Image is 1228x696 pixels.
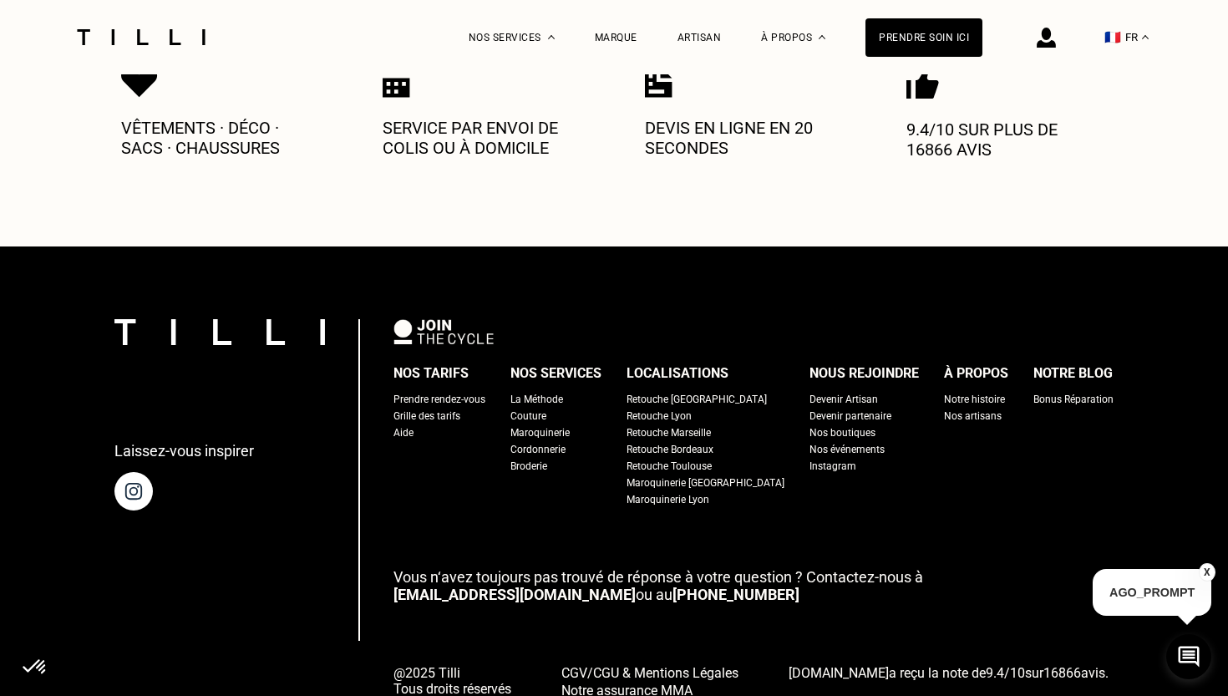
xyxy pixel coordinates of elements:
[510,408,546,424] a: Couture
[548,35,555,39] img: Menu déroulant
[383,118,583,158] p: Service par envoi de colis ou à domicile
[114,319,325,345] img: logo Tilli
[809,408,891,424] a: Devenir partenaire
[627,361,728,386] div: Localisations
[393,568,1114,603] p: ou au
[1033,361,1113,386] div: Notre blog
[561,663,738,681] a: CGV/CGU & Mentions Légales
[672,586,799,603] a: [PHONE_NUMBER]
[561,665,738,681] span: CGV/CGU & Mentions Légales
[789,665,889,681] span: [DOMAIN_NAME]
[809,458,856,475] a: Instagram
[809,391,878,408] a: Devenir Artisan
[809,424,875,441] a: Nos boutiques
[809,441,885,458] a: Nos événements
[944,408,1002,424] a: Nos artisans
[510,458,547,475] a: Broderie
[393,391,485,408] a: Prendre rendez-vous
[393,665,511,681] span: @2025 Tilli
[393,568,923,586] span: Vous n‘avez toujours pas trouvé de réponse à votre question ? Contactez-nous à
[906,66,939,99] img: Icon
[595,32,637,43] a: Marque
[986,665,1004,681] span: 9.4
[809,361,919,386] div: Nous rejoindre
[510,361,601,386] div: Nos services
[114,472,153,511] img: page instagram de Tilli une retoucherie à domicile
[627,475,784,491] a: Maroquinerie [GEOGRAPHIC_DATA]
[627,408,692,424] a: Retouche Lyon
[114,442,254,460] p: Laissez-vous inspirer
[121,66,158,98] img: Icon
[1037,28,1056,48] img: icône connexion
[645,66,672,98] img: Icon
[510,391,563,408] a: La Méthode
[393,586,636,603] a: [EMAIL_ADDRESS][DOMAIN_NAME]
[393,424,414,441] a: Aide
[383,66,410,98] img: Icon
[627,458,712,475] a: Retouche Toulouse
[789,665,1109,681] span: a reçu la note de sur avis.
[944,361,1008,386] div: À propos
[627,391,767,408] a: Retouche [GEOGRAPHIC_DATA]
[1043,665,1081,681] span: 16866
[906,119,1107,160] p: 9.4/10 sur plus de 16866 avis
[1093,569,1211,616] p: AGO_PROMPT
[393,361,469,386] div: Nos tarifs
[1033,391,1114,408] a: Bonus Réparation
[1010,665,1025,681] span: 10
[677,32,722,43] a: Artisan
[627,491,709,508] a: Maroquinerie Lyon
[944,391,1005,408] a: Notre histoire
[865,18,982,57] a: Prendre soin ici
[510,424,570,441] a: Maroquinerie
[1199,563,1215,582] button: X
[819,35,825,39] img: Menu déroulant à propos
[393,408,460,424] a: Grille des tarifs
[627,441,713,458] a: Retouche Bordeaux
[71,29,211,45] img: Logo du service de couturière Tilli
[645,118,845,158] p: Devis en ligne en 20 secondes
[1142,35,1149,39] img: menu déroulant
[1104,29,1121,45] span: 🇫🇷
[393,319,494,344] img: logo Join The Cycle
[627,424,711,441] a: Retouche Marseille
[121,118,322,158] p: Vêtements · Déco · Sacs · Chaussures
[510,441,566,458] a: Cordonnerie
[986,665,1025,681] span: /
